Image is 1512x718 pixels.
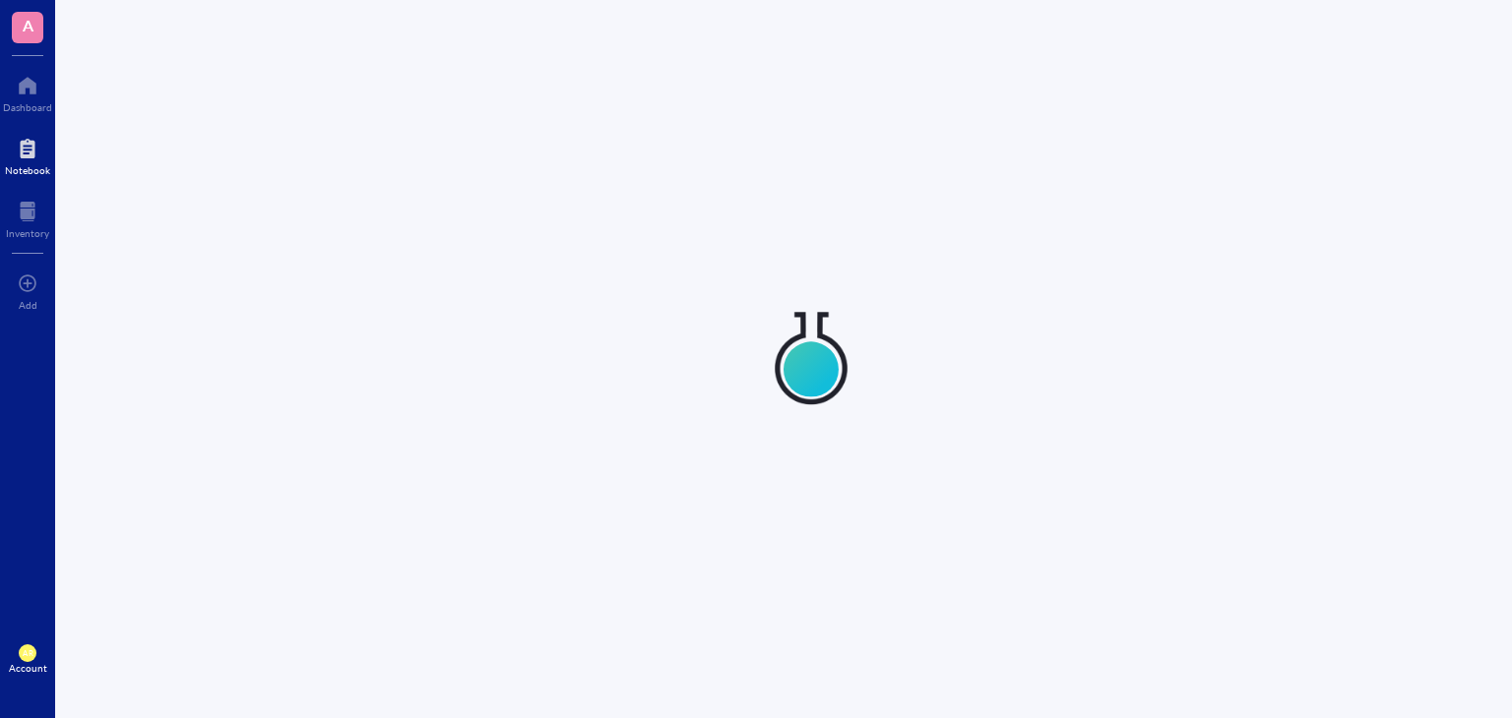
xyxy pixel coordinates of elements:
span: A [23,13,33,37]
a: Notebook [5,133,50,176]
a: Dashboard [3,70,52,113]
a: Inventory [6,196,49,239]
div: Notebook [5,164,50,176]
div: Account [9,662,47,674]
span: AR [23,648,32,657]
div: Dashboard [3,101,52,113]
div: Inventory [6,227,49,239]
div: Add [19,299,37,311]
